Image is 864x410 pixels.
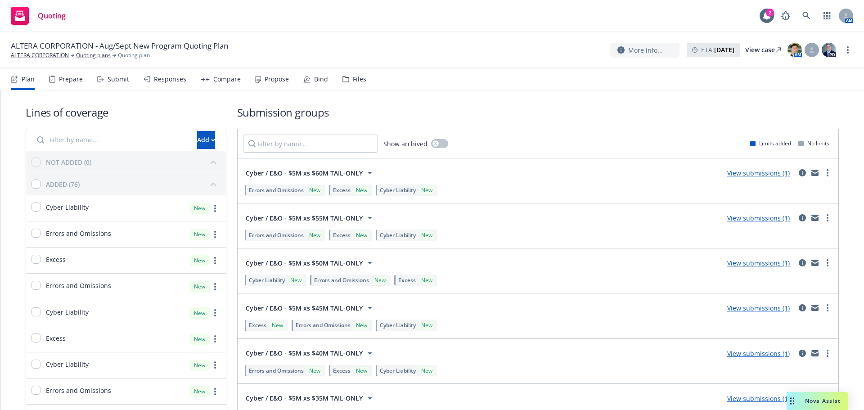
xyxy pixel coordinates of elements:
[354,321,369,329] div: New
[210,333,220,344] a: more
[46,158,91,167] div: NOT ADDED (0)
[822,167,833,178] a: more
[246,258,363,268] span: Cyber / E&O - $5M xs $50M TAIL-ONLY
[610,43,679,58] button: More info...
[249,186,304,194] span: Errors and Omissions
[818,7,836,25] a: Switch app
[822,302,833,313] a: more
[333,367,351,374] span: Excess
[249,321,266,329] span: Excess
[810,212,820,223] a: mail
[11,41,228,51] span: ALTERA CORPORATION - Aug/Sept New Program Quoting Plan
[727,304,790,312] a: View submissions (1)
[246,303,363,313] span: Cyber / E&O - $5M xs $45M TAIL-ONLY
[26,105,226,120] h1: Lines of coverage
[249,276,285,284] span: Cyber Liability
[805,397,841,405] span: Nova Assist
[210,255,220,266] a: more
[38,12,66,19] span: Quoting
[189,307,210,319] div: New
[246,213,363,223] span: Cyber / E&O - $5M xs $55M TAIL-ONLY
[419,367,434,374] div: New
[419,276,434,284] div: New
[797,7,815,25] a: Search
[7,3,69,28] a: Quoting
[727,394,790,403] a: View submissions (1)
[59,76,83,83] div: Prepare
[246,168,363,178] span: Cyber / E&O - $5M xs $60M TAIL-ONLY
[354,186,369,194] div: New
[842,45,853,55] a: more
[353,76,366,83] div: Files
[777,7,795,25] a: Report a Bug
[822,43,836,57] img: photo
[46,307,89,317] span: Cyber Liability
[307,367,322,374] div: New
[822,212,833,223] a: more
[46,203,89,212] span: Cyber Liability
[243,209,378,227] button: Cyber / E&O - $5M xs $55M TAIL-ONLY
[243,254,378,272] button: Cyber / E&O - $5M xs $50M TAIL-ONLY
[237,105,839,120] h1: Submission groups
[727,349,790,358] a: View submissions (1)
[22,76,35,83] div: Plan
[46,386,111,395] span: Errors and Omissions
[189,333,210,345] div: New
[701,45,734,54] span: ETA :
[210,229,220,240] a: more
[189,255,210,266] div: New
[246,393,363,403] span: Cyber / E&O - $5M xs $35M TAIL-ONLY
[210,203,220,214] a: more
[797,212,808,223] a: circleInformation
[419,321,434,329] div: New
[810,167,820,178] a: mail
[787,43,802,57] img: photo
[766,9,774,17] div: 2
[745,43,781,57] a: View case
[787,392,848,410] button: Nova Assist
[249,231,304,239] span: Errors and Omissions
[398,276,416,284] span: Excess
[787,392,798,410] div: Drag to move
[210,281,220,292] a: more
[243,299,378,317] button: Cyber / E&O - $5M xs $45M TAIL-ONLY
[810,348,820,359] a: mail
[797,257,808,268] a: circleInformation
[822,348,833,359] a: more
[380,186,416,194] span: Cyber Liability
[189,229,210,240] div: New
[118,51,150,59] span: Quoting plan
[296,321,351,329] span: Errors and Omissions
[750,140,791,147] div: Limits added
[419,186,434,194] div: New
[210,386,220,397] a: more
[288,276,303,284] div: New
[265,76,289,83] div: Propose
[354,231,369,239] div: New
[727,169,790,177] a: View submissions (1)
[210,307,220,318] a: more
[822,257,833,268] a: more
[798,140,829,147] div: No limits
[46,333,66,343] span: Excess
[333,186,351,194] span: Excess
[46,177,220,191] button: ADDED (76)
[46,155,220,169] button: NOT ADDED (0)
[797,302,808,313] a: circleInformation
[727,259,790,267] a: View submissions (1)
[714,45,734,54] strong: [DATE]
[189,386,210,397] div: New
[189,203,210,214] div: New
[246,348,363,358] span: Cyber / E&O - $5M xs $40M TAIL-ONLY
[380,367,416,374] span: Cyber Liability
[243,164,378,182] button: Cyber / E&O - $5M xs $60M TAIL-ONLY
[46,255,66,264] span: Excess
[810,302,820,313] a: mail
[210,360,220,370] a: more
[628,45,663,55] span: More info...
[108,76,129,83] div: Submit
[333,231,351,239] span: Excess
[197,131,215,149] button: Add
[46,360,89,369] span: Cyber Liability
